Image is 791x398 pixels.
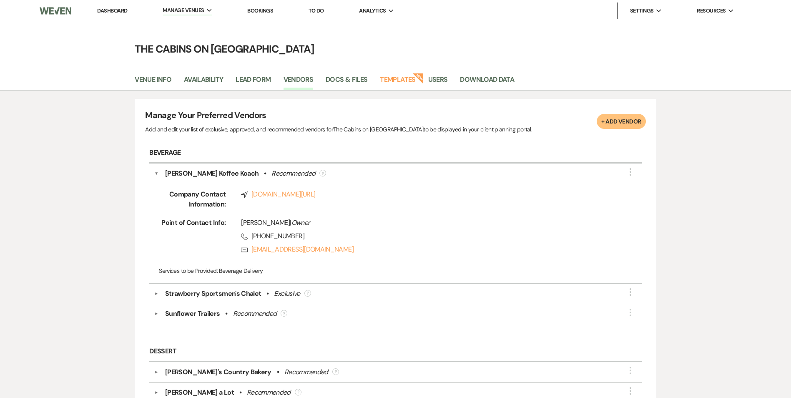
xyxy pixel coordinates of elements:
button: ▼ [154,169,158,179]
div: [PERSON_NAME] Koffee Koach [165,169,259,179]
div: ? [295,389,301,395]
span: Services to be Provided: [159,267,218,275]
p: Beverage Delivery [159,266,632,275]
a: To Do [309,7,324,14]
div: ? [319,170,326,176]
div: ? [304,290,311,297]
span: [PHONE_NUMBER] [241,231,613,241]
b: • [277,367,279,377]
a: [EMAIL_ADDRESS][DOMAIN_NAME] [241,244,613,254]
div: [PERSON_NAME] a Lot [165,388,234,398]
b: • [239,388,241,398]
span: Manage Venues [163,6,204,15]
div: ? [281,310,287,317]
a: Download Data [460,74,514,90]
div: Recommended [271,169,315,179]
a: Templates [380,74,415,90]
span: Settings [630,7,654,15]
a: Dashboard [97,7,127,14]
button: ▼ [151,370,161,374]
a: Docs & Files [326,74,367,90]
div: [PERSON_NAME] | [241,218,613,228]
a: Bookings [247,7,273,14]
h6: Beverage [149,143,641,164]
button: ▼ [151,312,161,316]
div: Sunflower Trailers [165,309,220,319]
div: Strawberry Sportsmen's Chalet [165,289,261,299]
a: [DOMAIN_NAME][URL] [241,189,613,199]
div: ? [332,368,339,375]
button: ▼ [151,390,161,395]
p: Add and edit your list of exclusive, approved, and recommended vendors for The Cabins on [GEOGRAP... [145,125,532,134]
button: ▼ [151,292,161,296]
span: Resources [697,7,726,15]
div: [PERSON_NAME]'s Country Bakery [165,367,271,377]
a: Lead Form [236,74,271,90]
b: • [266,289,269,299]
span: Owner [291,218,310,227]
img: Weven Logo [40,2,71,20]
span: Company Contact Information: [159,189,226,209]
h4: Manage Your Preferred Vendors [145,109,532,125]
a: Users [428,74,448,90]
b: • [225,309,227,319]
a: Vendors [284,74,314,90]
div: Exclusive [274,289,300,299]
a: Availability [184,74,223,90]
div: Recommended [284,367,328,377]
h6: Dessert [149,342,641,362]
span: Analytics [359,7,386,15]
div: Recommended [233,309,277,319]
h4: The Cabins on [GEOGRAPHIC_DATA] [95,42,696,56]
strong: New [412,72,424,84]
a: Venue Info [135,74,171,90]
div: Recommended [247,388,291,398]
span: Point of Contact Info: [159,218,226,258]
button: + Add Vendor [597,114,645,129]
b: • [264,169,266,179]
